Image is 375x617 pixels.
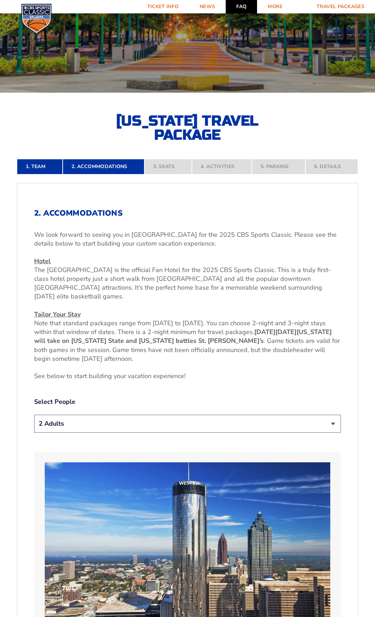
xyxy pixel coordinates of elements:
u: Tailor Your Stay [34,310,81,319]
a: 1. Team [17,159,63,174]
img: CBS Sports Classic [21,4,52,34]
strong: [US_STATE] will take on [US_STATE] State and [US_STATE] battles St. [PERSON_NAME]’s [34,328,332,345]
span: . Game tickets are valid for both games in the session. Game times have not been officially annou... [34,337,340,363]
h2: [US_STATE] Travel Package [110,114,265,142]
span: xperience! [157,372,186,380]
h2: 2. Accommodations [34,209,341,218]
p: See below to start building your vacation e [34,372,341,381]
p: We look forward to seeing you in [GEOGRAPHIC_DATA] for the 2025 CBS Sports Classic. Please see th... [34,230,341,248]
u: Hotel [34,257,51,265]
label: Select People [34,397,341,406]
span: The [GEOGRAPHIC_DATA] is the official Fan Hotel for the 2025 CBS Sports Classic. This is a truly ... [34,266,331,301]
span: Note that standard packages range from [DATE] to [DATE]. You can choose 2-night and 3-night stays... [34,319,326,336]
strong: [DATE][DATE] [254,328,296,336]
